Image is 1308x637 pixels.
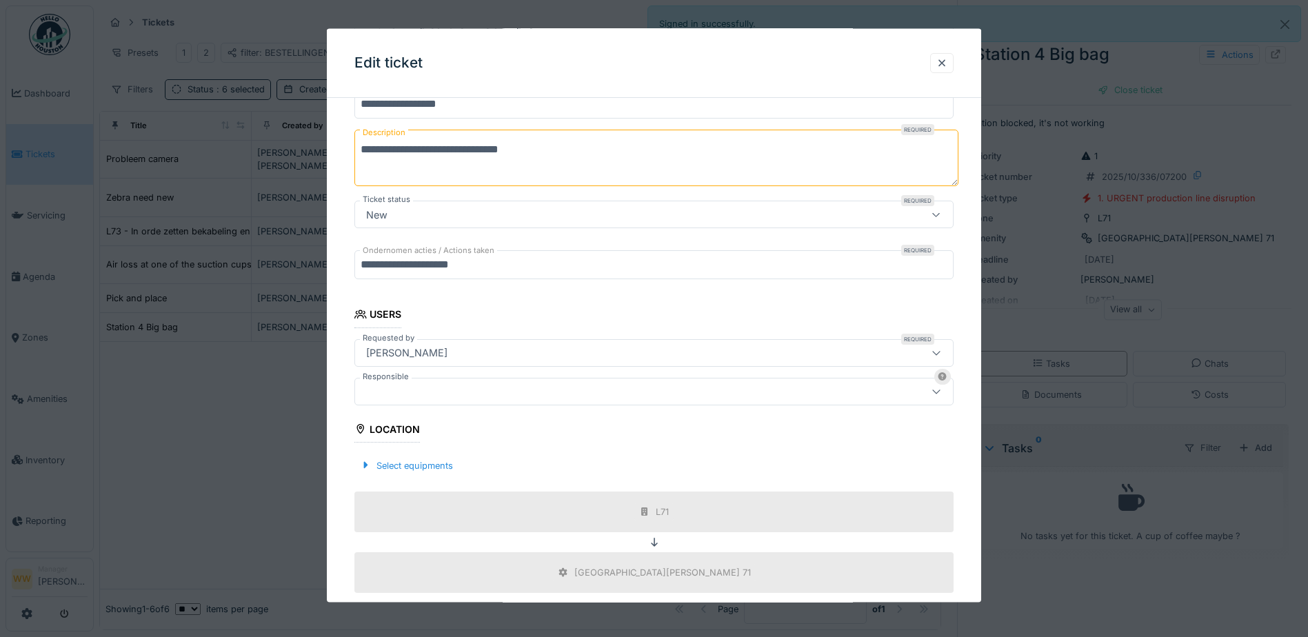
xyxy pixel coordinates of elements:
label: Description [360,124,408,141]
label: Ondernomen acties / Actions taken [360,245,497,256]
h3: Edit ticket [354,54,423,72]
label: Requested by [360,332,417,343]
div: [GEOGRAPHIC_DATA][PERSON_NAME] 71 [574,565,751,578]
div: Required [901,333,934,344]
div: Location [354,418,420,442]
div: Select equipments [354,456,459,474]
div: Required [901,124,934,135]
div: Users [354,304,401,327]
div: Required [901,245,934,256]
label: Ticket status [360,194,413,205]
div: Required [901,195,934,206]
div: L71 [656,505,669,518]
label: Responsible [360,370,412,382]
div: New [361,207,393,222]
div: [PERSON_NAME] [361,345,453,360]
